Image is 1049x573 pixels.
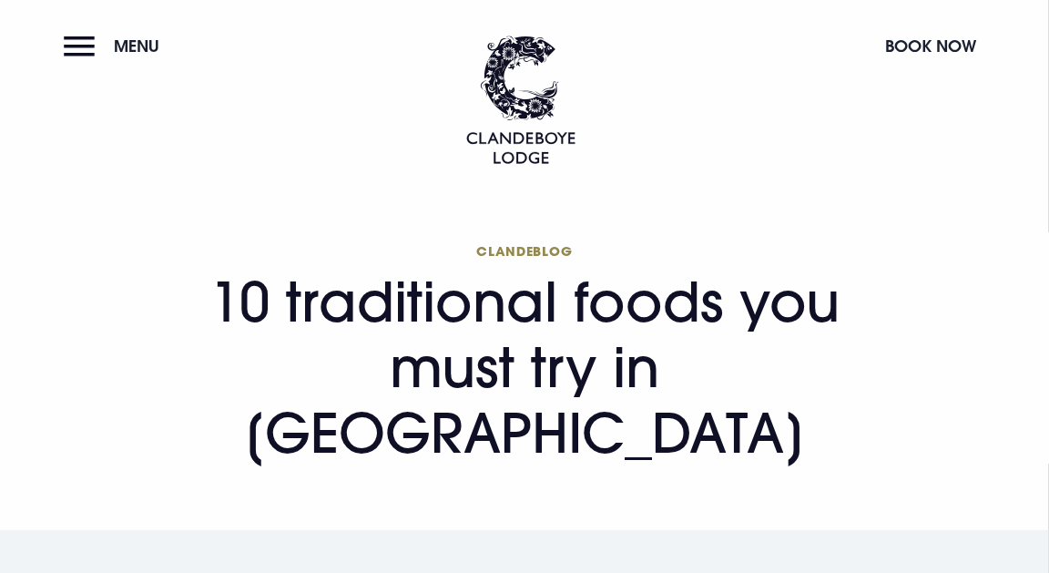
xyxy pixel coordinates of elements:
h1: 10 traditional foods you must try in [GEOGRAPHIC_DATA] [193,242,856,466]
span: Clandeblog [193,242,856,260]
span: Menu [114,36,159,56]
button: Book Now [876,26,985,66]
button: Menu [64,26,168,66]
img: Clandeboye Lodge [466,36,575,164]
